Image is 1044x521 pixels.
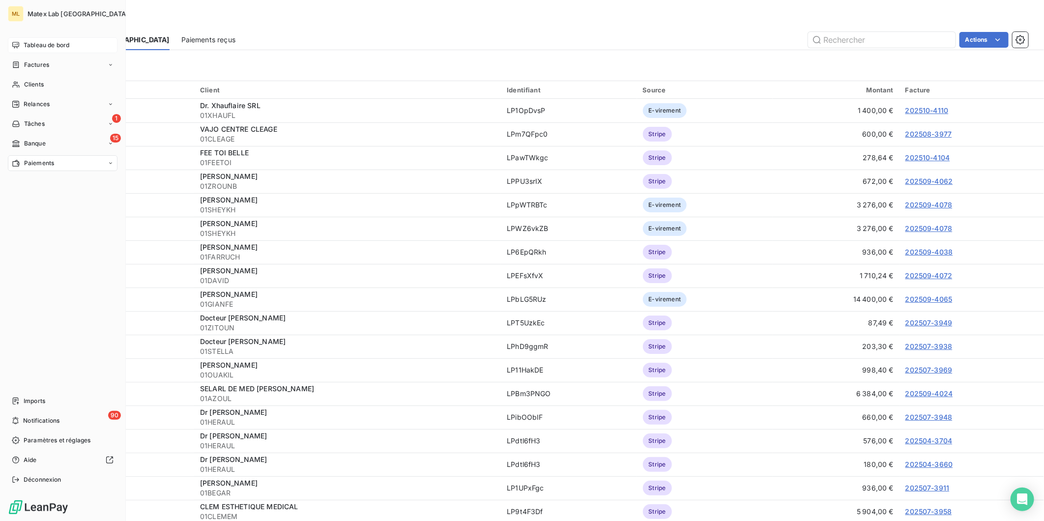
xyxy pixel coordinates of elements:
td: 672,00 € [773,170,899,193]
span: [PERSON_NAME] [200,266,258,275]
a: 202504-3660 [905,460,953,468]
span: 01BEGAR [200,488,495,498]
span: 90 [108,411,121,420]
span: [PERSON_NAME] [200,243,258,251]
span: 01SHEYKH [200,205,495,215]
a: 202509-4062 [905,177,953,185]
span: Paiements reçus [181,35,235,45]
td: 203,30 € [773,335,899,358]
span: [PERSON_NAME] [200,479,258,487]
div: Source [643,86,767,94]
span: FEE TOI BELLE [200,148,249,157]
span: Stripe [643,504,672,519]
span: Dr. Xhauflaire SRL [200,101,261,110]
span: Imports [24,397,45,405]
span: Déconnexion [24,475,61,484]
span: Banque [24,139,46,148]
td: LPawTWkgc [501,146,637,170]
span: 01OUAKIL [200,370,495,380]
a: 202509-4024 [905,389,953,398]
span: 01ZROUNB [200,181,495,191]
td: LPhD9ggmR [501,335,637,358]
td: 998,40 € [773,358,899,382]
a: 202507-3948 [905,413,953,421]
a: 202510-4110 [905,106,949,115]
td: LPpWTRBTc [501,193,637,217]
td: 576,00 € [773,429,899,453]
button: Actions [959,32,1009,48]
span: Stripe [643,174,672,189]
td: LPdtl6fH3 [501,453,637,476]
a: 202507-3969 [905,366,953,374]
a: 202507-3949 [905,318,953,327]
span: Tableau de bord [24,41,69,50]
span: 01STELLA [200,347,495,356]
span: Tâches [24,119,45,128]
div: ML [8,6,24,22]
span: Stripe [643,434,672,448]
td: 6 384,00 € [773,382,899,405]
td: 660,00 € [773,405,899,429]
span: E-virement [643,198,687,212]
span: Dr [PERSON_NAME] [200,432,267,440]
span: E-virement [643,103,687,118]
div: Client [200,86,495,94]
span: 15 [110,134,121,143]
span: Stripe [643,127,672,142]
input: Rechercher [808,32,956,48]
span: Notifications [23,416,59,425]
span: E-virement [643,221,687,236]
span: 01FEETOI [200,158,495,168]
span: Matex Lab [GEOGRAPHIC_DATA] [28,10,128,18]
td: LP1OpDvsP [501,99,637,122]
img: Logo LeanPay [8,499,69,515]
span: Stripe [643,481,672,495]
span: Stripe [643,457,672,472]
span: [PERSON_NAME] [200,219,258,228]
td: LPm7QFpc0 [501,122,637,146]
td: 14 400,00 € [773,288,899,311]
span: Stripe [643,363,672,377]
td: LPWZ6vkZB [501,217,637,240]
a: 202509-4072 [905,271,953,280]
td: 600,00 € [773,122,899,146]
span: 01AZOUL [200,394,495,404]
td: 278,64 € [773,146,899,170]
a: 202509-4038 [905,248,953,256]
a: Aide [8,452,117,468]
span: 01FARRUCH [200,252,495,262]
span: Docteur [PERSON_NAME] [200,314,286,322]
span: Factures [24,60,49,69]
a: 202510-4104 [905,153,950,162]
div: Identifiant [507,86,631,94]
a: 202509-4078 [905,224,953,232]
span: Stripe [643,316,672,330]
a: 202504-3704 [905,436,953,445]
td: 87,49 € [773,311,899,335]
span: Stripe [643,386,672,401]
td: 3 276,00 € [773,193,899,217]
span: Stripe [643,268,672,283]
span: Relances [24,100,50,109]
span: 01DAVID [200,276,495,286]
span: Clients [24,80,44,89]
td: LPPU3srIX [501,170,637,193]
td: 936,00 € [773,476,899,500]
span: 1 [112,114,121,123]
a: 202508-3977 [905,130,952,138]
div: Facture [905,86,1038,94]
a: 202509-4078 [905,201,953,209]
span: Paiements [24,159,54,168]
span: [PERSON_NAME] [200,361,258,369]
td: 1 400,00 € [773,99,899,122]
span: CLEM ESTHETIQUE MEDICAL [200,502,298,511]
span: Stripe [643,245,672,260]
span: 01XHAUFL [200,111,495,120]
span: Aide [24,456,37,464]
span: [PERSON_NAME] [200,172,258,180]
td: LPT5UzkEc [501,311,637,335]
td: LPBm3PNGO [501,382,637,405]
span: Stripe [643,150,672,165]
span: Stripe [643,339,672,354]
td: LPbLG5RUz [501,288,637,311]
